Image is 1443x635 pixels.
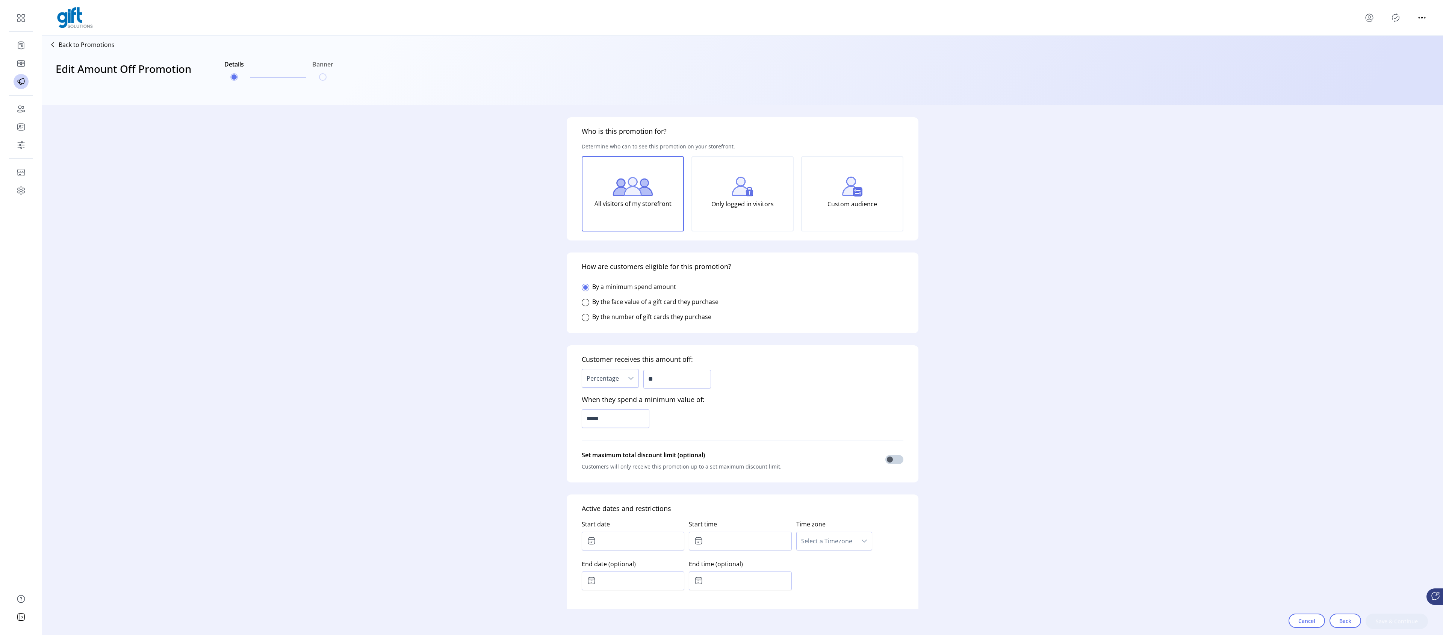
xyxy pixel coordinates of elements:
p: Customers will only receive this promotion up to a set maximum discount limit. [582,460,782,473]
img: all-visitors.png [613,177,653,196]
label: End time (optional) [689,556,791,571]
img: logo [57,7,93,28]
div: dropdown trigger [857,532,872,550]
label: Start time [689,517,791,532]
h5: How are customers eligible for this promotion? [582,262,731,279]
div: dropdown trigger [623,369,638,387]
p: Custom audience [827,197,877,212]
span: Back [1339,617,1351,625]
button: Publisher Panel [1390,12,1402,24]
button: menu [1363,12,1375,24]
p: Only logged in visitors [711,197,774,212]
p: Determine who can to see this promotion on your storefront. [582,136,735,156]
h5: Active dates and restrictions [582,503,671,514]
label: By the number of gift cards they purchase [592,313,711,321]
span: Percentage [582,369,623,387]
h3: Edit Amount Off Promotion [56,61,191,92]
button: menu [1416,12,1428,24]
button: Cancel [1289,614,1325,628]
h5: When they spend a minimum value of: [582,390,705,408]
label: Time zone [796,517,903,532]
h6: Details [224,60,244,73]
span: Select a Timezone [797,532,857,550]
img: login-visitors.png [732,177,753,197]
p: All visitors of my storefront [594,196,672,211]
label: By the face value of a gift card they purchase [592,298,718,306]
label: End date (optional) [582,556,684,571]
h5: Customer receives this amount off: [582,354,693,367]
p: Set maximum total discount limit (optional) [582,451,782,460]
label: By a minimum spend amount [592,283,676,291]
h5: Who is this promotion for? [582,126,667,136]
label: Start date [582,517,684,532]
img: custom-visitors.png [842,177,862,197]
p: Back to Promotions [59,40,115,49]
span: Cancel [1298,617,1315,625]
button: Back [1330,614,1361,628]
